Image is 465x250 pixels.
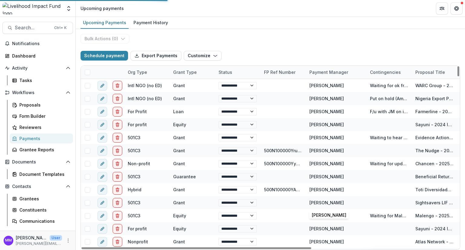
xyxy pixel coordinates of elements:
[10,216,73,226] a: Communications
[128,134,140,141] div: 501C3
[128,147,140,154] div: 501C3
[260,66,306,79] div: FP Ref Number
[12,66,63,71] span: Activity
[370,134,408,141] div: Waiting to hear back from UBS
[12,184,63,189] span: Contacts
[173,238,185,245] div: Grant
[113,94,122,104] button: delete
[309,82,344,89] div: [PERSON_NAME]
[19,102,68,108] div: Proposals
[366,66,412,79] div: Contingencies
[309,238,344,245] div: [PERSON_NAME]
[97,224,107,234] button: edit
[215,66,260,79] div: Status
[113,172,122,182] button: delete
[16,235,47,241] p: [PERSON_NAME]
[415,82,453,89] div: WARC Group - 2025 Investment
[81,34,129,44] button: Bulk Actions (0)
[173,225,186,232] div: Equity
[309,212,344,219] div: [PERSON_NAME]
[370,108,408,115] div: F/u with JM on interest payment ([PERSON_NAME])
[124,66,170,79] div: Org type
[97,159,107,169] button: edit
[366,69,404,75] div: Contingencies
[81,5,124,12] div: Upcoming payments
[128,238,148,245] div: Nonprofit
[184,51,222,61] button: Customize
[113,198,122,208] button: delete
[12,53,68,59] div: Dashboard
[97,172,107,182] button: edit
[128,82,162,89] div: Intl NGO (no ED)
[19,146,68,153] div: Grantee Reports
[97,237,107,247] button: edit
[415,238,453,245] div: Atlas Network - 2025-27 Grant
[113,211,122,221] button: delete
[10,111,73,121] a: Form Builder
[130,51,181,61] button: Export Payments
[309,147,344,154] div: [PERSON_NAME]
[306,69,352,75] div: Payment Manager
[113,120,122,130] button: delete
[10,122,73,132] a: Reviewers
[19,196,68,202] div: Grantees
[131,18,170,27] div: Payment History
[450,2,463,15] button: Get Help
[113,185,122,195] button: delete
[10,194,73,204] a: Grantees
[415,199,453,206] div: Sightsavers LIF Grant [DATE]-[DATE]
[309,108,344,115] div: [PERSON_NAME]
[260,69,299,75] div: FP Ref Number
[436,2,448,15] button: Partners
[309,173,344,180] div: [PERSON_NAME]
[173,212,186,219] div: Equity
[415,108,453,115] div: Farmerline - 2024 Loan
[97,198,107,208] button: edit
[173,95,185,102] div: Grant
[309,225,344,232] div: [PERSON_NAME]
[2,63,73,73] button: Open Activity
[2,39,73,48] button: Notifications
[19,207,68,213] div: Constituents
[81,51,128,61] button: Schedule payment
[97,146,107,156] button: edit
[128,95,162,102] div: Intl NGO (no ED)
[113,159,122,169] button: delete
[170,66,215,79] div: Grant Type
[19,171,68,177] div: Document Templates
[173,121,186,128] div: Equity
[173,173,196,180] div: Guarantee
[2,51,73,61] a: Dashboard
[173,108,184,115] div: Loan
[309,186,344,193] div: [PERSON_NAME]
[370,212,408,219] div: Waiting for Malengo confirmation that FP DAF is ok
[15,25,51,31] span: Search...
[113,237,122,247] button: delete
[415,212,453,219] div: Malengo - 2025 Investment
[173,199,185,206] div: Grant
[113,224,122,234] button: delete
[2,157,73,167] button: Open Documents
[2,229,73,238] button: Open Data & Reporting
[264,160,302,167] div: 500N100000YyGfrIAF
[412,66,457,79] div: Proposal Title
[50,235,62,241] p: User
[415,225,453,232] div: Sayuni - 2024 Investment
[64,2,73,15] button: Open entity switcher
[19,135,68,142] div: Payments
[12,90,63,95] span: Workflows
[10,100,73,110] a: Proposals
[131,17,170,29] a: Payment History
[173,186,185,193] div: Grant
[415,121,453,128] div: Sayuni - 2024 Investment
[415,147,453,154] div: The Nudge - 2024-26 Grant
[78,4,126,13] nav: breadcrumb
[415,173,453,180] div: Beneficial Returns - 2025 Loan Loss Guarantee
[113,81,122,90] button: delete
[415,160,453,167] div: Chancen - 2025 USAID Funding Gap
[97,107,107,117] button: edit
